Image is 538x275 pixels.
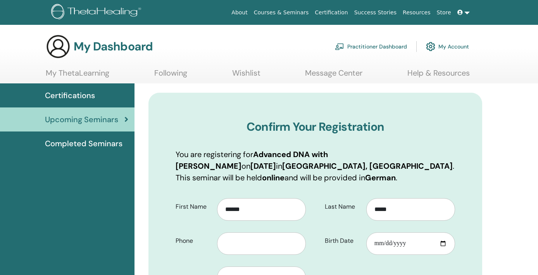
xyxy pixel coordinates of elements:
[176,120,455,134] h3: Confirm Your Registration
[46,34,71,59] img: generic-user-icon.jpg
[407,68,470,83] a: Help & Resources
[282,161,453,171] b: [GEOGRAPHIC_DATA], [GEOGRAPHIC_DATA]
[154,68,187,83] a: Following
[170,233,217,248] label: Phone
[434,5,454,20] a: Store
[46,68,109,83] a: My ThetaLearning
[45,114,118,125] span: Upcoming Seminars
[319,233,366,248] label: Birth Date
[319,199,366,214] label: Last Name
[250,161,276,171] b: [DATE]
[365,173,396,183] b: German
[232,68,260,83] a: Wishlist
[51,4,144,21] img: logo.png
[426,40,435,53] img: cog.svg
[45,90,95,101] span: Certifications
[228,5,250,20] a: About
[305,68,362,83] a: Message Center
[176,149,455,183] p: You are registering for on in . This seminar will be held and will be provided in .
[262,173,285,183] b: online
[400,5,434,20] a: Resources
[312,5,351,20] a: Certification
[251,5,312,20] a: Courses & Seminars
[335,43,344,50] img: chalkboard-teacher.svg
[426,38,469,55] a: My Account
[335,38,407,55] a: Practitioner Dashboard
[170,199,217,214] label: First Name
[45,138,122,149] span: Completed Seminars
[74,40,153,54] h3: My Dashboard
[351,5,400,20] a: Success Stories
